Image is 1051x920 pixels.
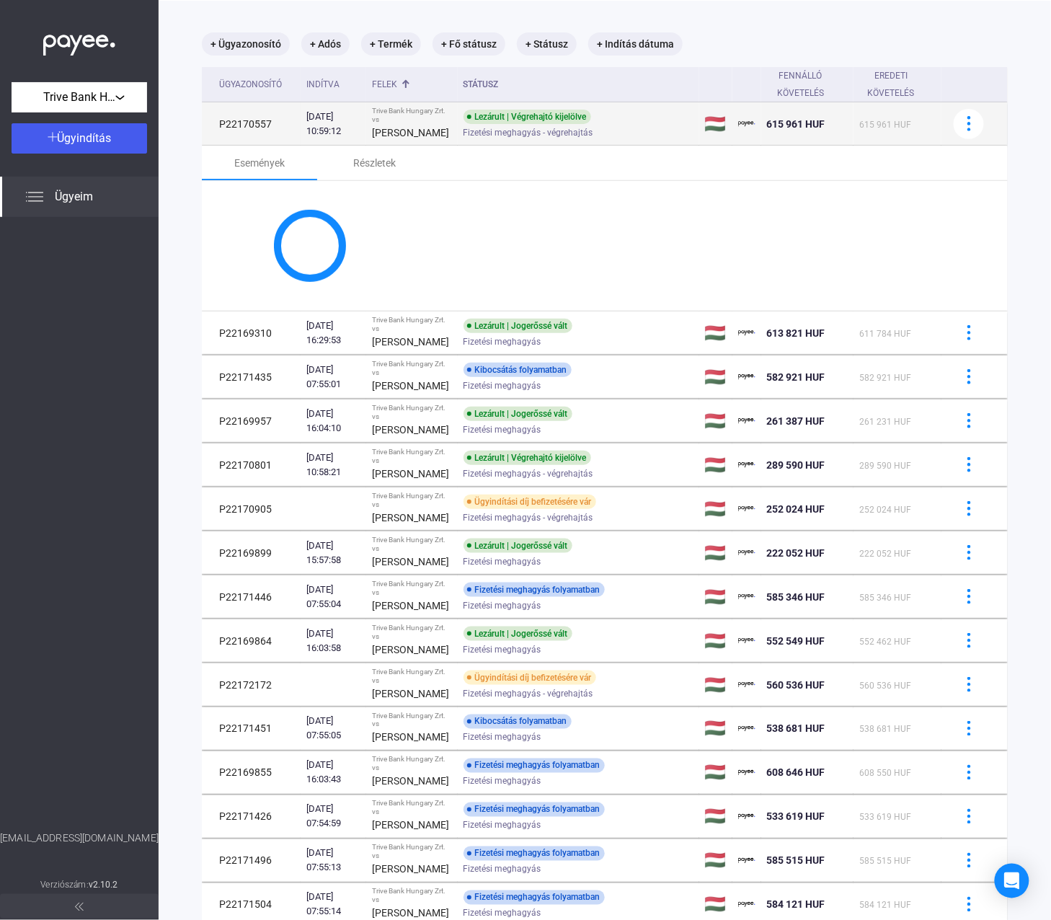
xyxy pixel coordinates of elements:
div: [DATE] 16:03:58 [306,627,360,655]
span: 613 821 HUF [767,327,825,339]
span: Fizetési meghagyás [464,553,541,570]
mat-chip: + Adós [301,32,350,56]
span: 608 646 HUF [767,767,825,779]
td: P22171446 [202,575,301,619]
div: Felek [372,76,451,93]
span: 584 121 HUF [859,901,911,911]
img: more-blue [962,589,977,604]
img: plus-white.svg [48,132,58,142]
img: more-blue [962,721,977,736]
span: 582 921 HUF [859,373,911,383]
img: payee-logo [738,632,755,650]
div: [DATE] 07:55:04 [306,583,360,611]
strong: [PERSON_NAME] [372,380,449,392]
span: Fizetési meghagyás [464,333,541,350]
button: more-blue [954,450,984,480]
img: payee-logo [738,412,755,430]
div: Eredeti követelés [859,67,923,102]
img: payee-logo [738,456,755,474]
strong: v2.10.2 [89,880,118,890]
span: Fizetési meghagyás - végrehajtás [464,124,593,141]
img: payee-logo [738,852,755,870]
span: 585 346 HUF [859,593,911,603]
td: P22169957 [202,399,301,443]
span: Fizetési meghagyás [464,729,541,746]
div: Fennálló követelés [767,67,835,102]
button: more-blue [954,802,984,832]
img: payee-logo [738,544,755,562]
img: more-blue [962,116,977,131]
button: more-blue [954,846,984,876]
strong: [PERSON_NAME] [372,556,449,567]
img: payee-logo [738,115,755,133]
td: 🇭🇺 [699,102,732,146]
div: Trive Bank Hungary Zrt. vs [372,888,451,905]
strong: [PERSON_NAME] [372,732,449,743]
button: Ügyindítás [12,123,147,154]
div: Fizetési meghagyás folyamatban [464,583,605,597]
span: 615 961 HUF [859,120,911,130]
th: Státusz [458,67,699,102]
span: 582 921 HUF [767,371,825,383]
div: Ügyazonosító [219,76,295,93]
img: payee-logo [738,588,755,606]
strong: [PERSON_NAME] [372,468,449,479]
div: Lezárult | Végrehajtó kijelölve [464,110,591,124]
td: 🇭🇺 [699,399,732,443]
img: more-blue [962,325,977,340]
span: 252 024 HUF [767,503,825,515]
div: Lezárult | Jogerőssé vált [464,407,572,421]
span: Fizetési meghagyás [464,377,541,394]
strong: [PERSON_NAME] [372,512,449,523]
img: payee-logo [738,500,755,518]
mat-chip: + Fő státusz [433,32,505,56]
strong: [PERSON_NAME] [372,864,449,875]
span: 552 549 HUF [767,635,825,647]
img: more-blue [962,677,977,692]
span: Ügyindítás [58,131,112,145]
div: Lezárult | Jogerőssé vált [464,539,572,553]
span: Fizetési meghagyás - végrehajtás [464,685,593,702]
span: Fizetési meghagyás [464,641,541,658]
div: Ügyindítási díj befizetésére vár [464,495,596,509]
td: P22171426 [202,795,301,839]
div: Trive Bank Hungary Zrt. vs [372,756,451,773]
div: Lezárult | Jogerőssé vált [464,627,572,641]
span: 585 346 HUF [767,591,825,603]
span: Fizetési meghagyás [464,861,541,878]
div: Trive Bank Hungary Zrt. vs [372,668,451,685]
td: P22171435 [202,355,301,399]
div: [DATE] 16:04:10 [306,407,360,435]
div: Trive Bank Hungary Zrt. vs [372,800,451,817]
button: more-blue [954,362,984,392]
td: 🇭🇺 [699,795,732,839]
div: Trive Bank Hungary Zrt. vs [372,107,451,124]
span: 552 462 HUF [859,637,911,647]
td: P22170557 [202,102,301,146]
div: Trive Bank Hungary Zrt. vs [372,360,451,377]
button: more-blue [954,670,984,700]
div: Trive Bank Hungary Zrt. vs [372,404,451,421]
div: [DATE] 10:58:21 [306,451,360,479]
img: more-blue [962,369,977,384]
td: P22170801 [202,443,301,487]
span: 615 961 HUF [767,118,825,130]
strong: [PERSON_NAME] [372,688,449,699]
div: Indítva [306,76,360,93]
span: Ügyeim [55,188,93,205]
div: Részletek [354,154,396,172]
img: payee-logo [738,324,755,342]
span: 560 536 HUF [767,679,825,691]
img: more-blue [962,545,977,560]
button: more-blue [954,758,984,788]
td: P22171496 [202,839,301,883]
div: Ügyindítási díj befizetésére vár [464,671,596,685]
mat-chip: + Státusz [517,32,577,56]
img: more-blue [962,457,977,472]
span: 222 052 HUF [859,549,911,559]
div: [DATE] 10:59:12 [306,110,360,138]
span: Fizetési meghagyás [464,421,541,438]
td: P22170905 [202,487,301,531]
div: [DATE] 07:55:13 [306,846,360,875]
img: payee-logo [738,764,755,782]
